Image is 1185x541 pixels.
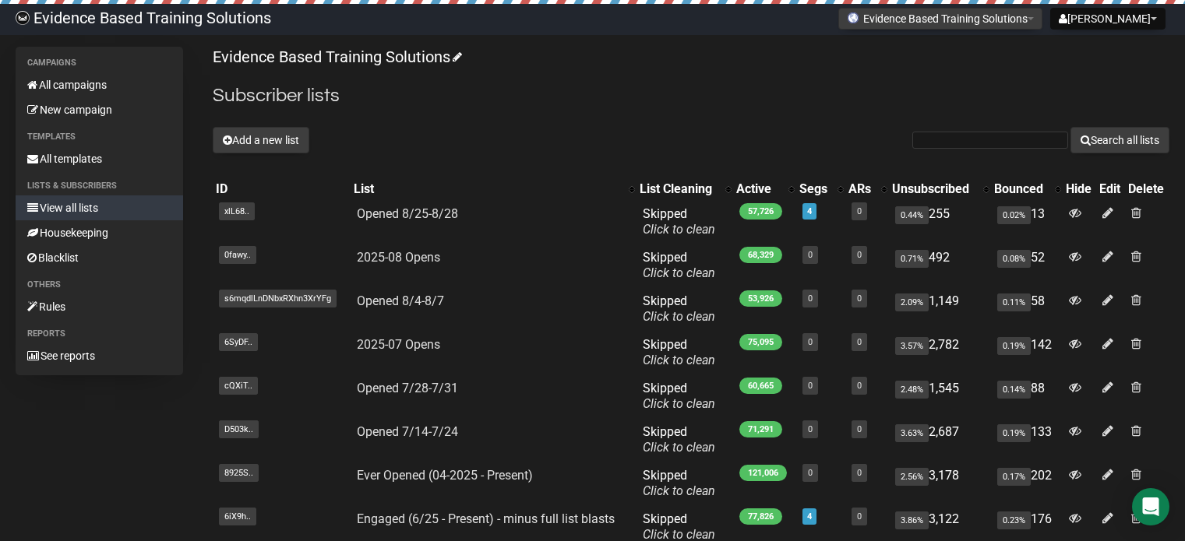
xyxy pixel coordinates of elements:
[213,47,460,66] a: Evidence Based Training Solutions
[1128,181,1166,197] div: Delete
[1066,181,1093,197] div: Hide
[895,381,929,399] span: 2.48%
[895,293,929,311] span: 2.09%
[889,331,990,374] td: 2,782
[997,468,1031,486] span: 0.17%
[16,97,183,122] a: New campaign
[16,128,183,146] li: Templates
[857,424,862,434] a: 0
[739,421,782,437] span: 71,291
[16,220,183,245] a: Housekeeping
[643,396,715,411] a: Click to clean
[895,206,929,224] span: 0.44%
[889,244,990,287] td: 492
[796,178,845,200] th: Segs: No sort applied, activate to apply an ascending sort
[736,181,781,197] div: Active
[807,511,812,522] a: 4
[991,200,1063,244] td: 13
[643,440,715,455] a: Click to clean
[1050,8,1166,30] button: [PERSON_NAME]
[895,468,929,486] span: 2.56%
[643,381,715,411] span: Skipped
[219,377,258,395] span: cQXiT..
[991,374,1063,418] td: 88
[216,181,347,197] div: ID
[808,250,813,260] a: 0
[643,293,715,324] span: Skipped
[739,247,782,263] span: 68,329
[997,206,1031,224] span: 0.02%
[16,294,183,319] a: Rules
[857,250,862,260] a: 0
[808,381,813,391] a: 0
[889,200,990,244] td: 255
[991,178,1063,200] th: Bounced: No sort applied, activate to apply an ascending sort
[857,381,862,391] a: 0
[991,418,1063,462] td: 133
[997,381,1031,399] span: 0.14%
[889,374,990,418] td: 1,545
[895,250,929,268] span: 0.71%
[857,511,862,522] a: 0
[16,245,183,270] a: Blacklist
[357,293,444,308] a: Opened 8/4-8/7
[895,511,929,529] span: 3.86%
[213,82,1169,110] h2: Subscriber lists
[808,424,813,434] a: 0
[16,276,183,294] li: Others
[357,424,458,439] a: Opened 7/14-7/24
[357,250,440,265] a: 2025-08 Opens
[16,11,30,25] img: 6a635aadd5b086599a41eda90e0773ac
[16,72,183,97] a: All campaigns
[739,290,782,307] span: 53,926
[889,418,990,462] td: 2,687
[991,462,1063,505] td: 202
[997,337,1031,355] span: 0.19%
[16,54,183,72] li: Campaigns
[808,337,813,347] a: 0
[1132,488,1169,525] div: Open Intercom Messenger
[1096,178,1125,200] th: Edit: No sort applied, sorting is disabled
[739,334,782,350] span: 75,095
[643,222,715,237] a: Click to clean
[643,353,715,367] a: Click to clean
[845,178,889,200] th: ARs: No sort applied, activate to apply an ascending sort
[637,178,733,200] th: List Cleaning: No sort applied, activate to apply an ascending sort
[354,181,621,197] div: List
[857,293,862,304] a: 0
[857,206,862,216] a: 0
[219,333,258,351] span: 6SyDF..
[997,293,1031,311] span: 0.11%
[16,343,183,368] a: See reports
[16,177,183,195] li: Lists & subscribers
[1063,178,1096,200] th: Hide: No sort applied, sorting is disabled
[994,181,1047,197] div: Bounced
[733,178,796,200] th: Active: No sort applied, activate to apply an ascending sort
[895,424,929,442] span: 3.63%
[889,287,990,331] td: 1,149
[643,309,715,324] a: Click to clean
[1099,181,1122,197] div: Edit
[643,250,715,280] span: Skipped
[219,420,259,438] span: D503k..
[643,206,715,237] span: Skipped
[848,181,873,197] div: ARs
[739,508,782,525] span: 77,826
[351,178,637,200] th: List: No sort applied, activate to apply an ascending sort
[991,287,1063,331] td: 58
[213,178,351,200] th: ID: No sort applied, sorting is disabled
[991,331,1063,374] td: 142
[895,337,929,355] span: 3.57%
[640,181,718,197] div: List Cleaning
[857,337,862,347] a: 0
[808,468,813,478] a: 0
[16,146,183,171] a: All templates
[643,337,715,367] span: Skipped
[1070,127,1169,153] button: Search all lists
[807,206,812,216] a: 4
[739,378,782,394] span: 60,665
[219,246,256,264] span: 0fawy..
[219,464,259,482] span: 8925S..
[643,424,715,455] span: Skipped
[857,468,862,478] a: 0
